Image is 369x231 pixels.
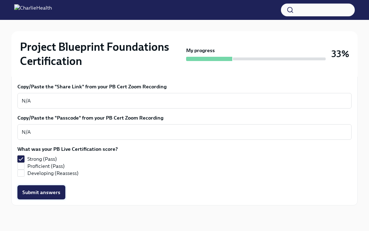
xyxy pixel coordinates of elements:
[20,40,183,68] h2: Project Blueprint Foundations Certification
[17,114,352,121] label: Copy/Paste the "Passcode" from your PB Cert Zoom Recording
[17,83,352,90] label: Copy/Paste the "Share Link" from your PB Cert Zoom Recording
[22,189,60,196] span: Submit answers
[331,48,349,60] h3: 33%
[22,128,347,136] textarea: N/A
[17,145,118,153] label: What was your PB Live Certification score?
[17,185,65,199] button: Submit answers
[27,163,65,170] span: Proficient (Pass)
[186,47,215,54] strong: My progress
[22,97,347,105] textarea: N/A
[14,4,52,16] img: CharlieHealth
[27,155,57,163] span: Strong (Pass)
[27,170,78,177] span: Developing (Reassess)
